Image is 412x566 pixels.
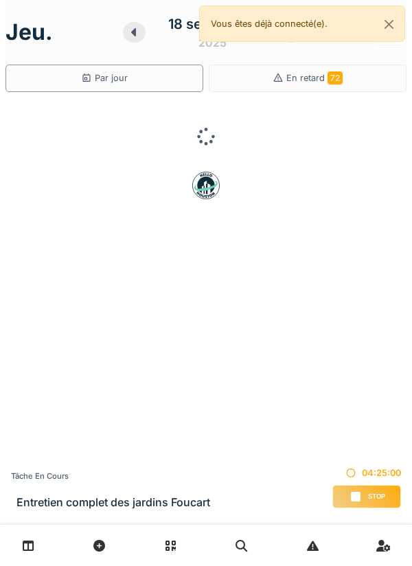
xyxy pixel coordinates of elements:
span: Stop [368,492,385,501]
div: 04:25:00 [332,466,401,479]
div: 2025 [198,34,227,51]
h3: Entretien complet des jardins Foucart [16,496,210,509]
div: Vous êtes déjà connecté(e). [199,5,405,42]
button: Close [374,6,404,43]
h1: jeu. [5,19,53,45]
span: En retard [286,73,343,83]
span: 72 [328,71,343,84]
img: badge-BVDL4wpA.svg [192,172,220,199]
div: Tâche en cours [11,471,210,482]
div: Par jour [81,71,128,84]
div: 18 septembre [168,14,257,34]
